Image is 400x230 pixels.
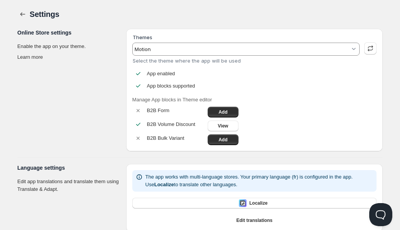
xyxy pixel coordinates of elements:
label: Themes [133,34,152,40]
p: Enable the app on your theme. [17,43,120,50]
span: Settings [30,10,59,18]
p: The app works with multi-language stores. Your primary language (fr) is configured in the app. Us... [145,173,353,189]
span: Add [218,109,227,115]
span: Localize [249,200,267,206]
p: B2B Bulk Variant [147,134,205,142]
a: Add [208,134,238,145]
span: Edit translations [236,217,272,223]
p: Edit app translations and translate them using Translate & Adapt. [17,178,120,193]
a: View [208,121,238,131]
b: Localize [154,182,174,187]
a: Learn more [17,54,43,60]
iframe: Help Scout Beacon - Open [369,203,392,226]
p: App blocks supported [147,82,195,90]
button: LocalizeLocalize [132,198,377,208]
h3: Language settings [17,164,120,172]
p: App enabled [147,70,175,78]
button: Edit translations [132,215,377,226]
img: Localize [239,199,247,207]
p: Manage App blocks in Theme editor [132,96,377,104]
span: Add [218,137,227,143]
span: View [218,123,228,129]
a: Add [208,107,238,117]
div: Select the theme where the app will be used [133,58,360,64]
h3: Online Store settings [17,29,120,36]
p: B2B Form [147,107,205,114]
p: B2B Volume Discount [147,121,205,128]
